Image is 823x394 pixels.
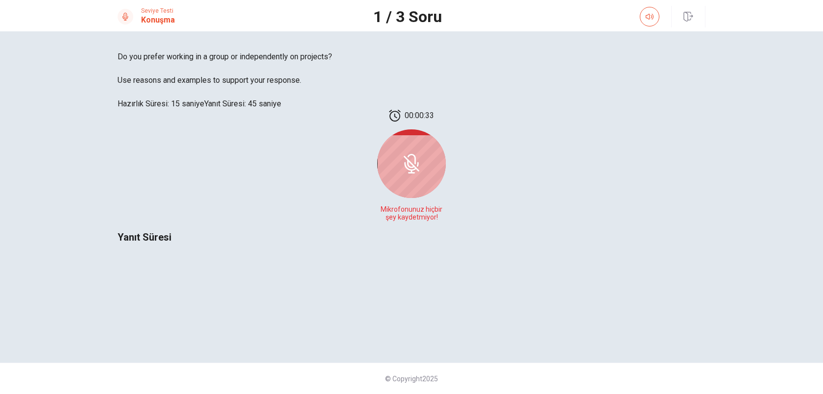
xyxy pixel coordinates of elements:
[141,7,175,14] span: Seviye Testi
[118,231,171,243] span: Yanıt Süresi
[376,206,447,222] span: Mikrofonunuz hiçbir şey kaydetmiyor!
[118,51,705,63] span: Do you prefer working in a group or independently on projects?
[118,74,705,86] span: Use reasons and examples to support your response.
[373,11,442,23] h1: 1 / 3 Soru
[118,99,204,108] span: Hazırlık Süresi: 15 saniye
[204,99,281,108] span: Yanıt Süresi: 45 saniye
[405,110,434,122] span: 00:00:33
[385,375,438,383] span: © Copyright 2025
[141,14,175,26] h1: Konuşma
